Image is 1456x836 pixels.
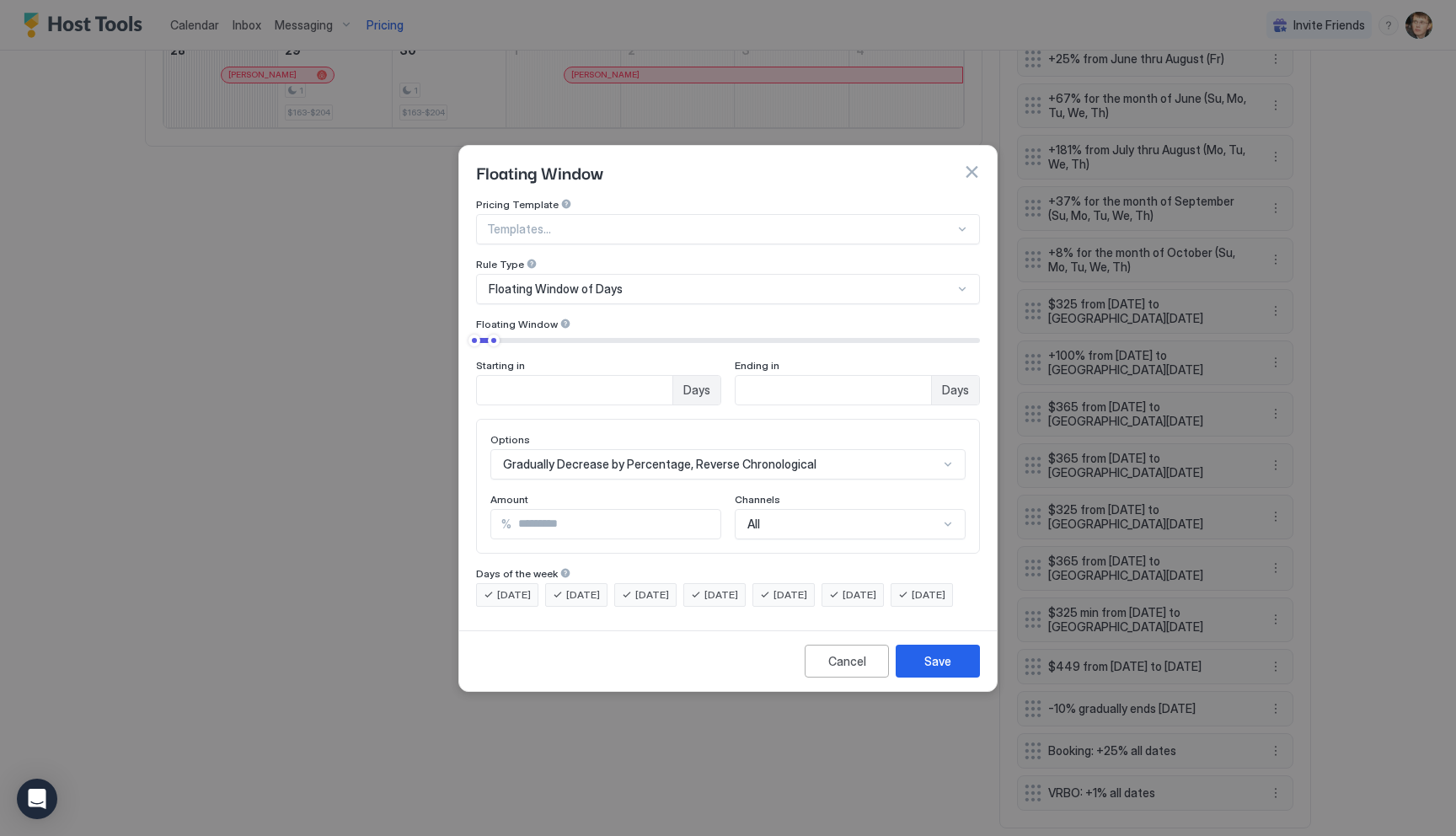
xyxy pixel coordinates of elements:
input: Input Field [511,510,720,539]
div: Open Intercom Messenger [17,779,57,819]
div: Cancel [828,652,866,670]
span: Floating Window [476,159,603,185]
span: All [747,517,760,532]
span: Pricing Template [476,198,559,211]
span: Days [683,383,710,398]
span: Starting in [476,359,525,372]
span: Options [490,433,530,446]
span: Gradually Decrease by Percentage, Reverse Chronological [503,457,816,472]
input: Input Field [477,376,672,405]
span: Floating Window [476,318,558,330]
span: Floating Window of Days [489,281,623,297]
span: [DATE] [704,587,738,603]
span: [DATE] [635,587,669,603]
span: [DATE] [843,587,876,603]
button: Cancel [805,645,889,678]
div: Save [924,652,951,670]
span: [DATE] [912,587,945,603]
span: [DATE] [773,587,807,603]
span: Channels [735,493,780,506]
input: Input Field [736,376,931,405]
span: Days of the week [476,567,558,580]
span: Rule Type [476,258,524,271]
span: % [501,517,511,532]
span: Days [942,383,969,398]
span: Amount [490,493,528,506]
span: [DATE] [566,587,600,603]
button: Save [896,645,980,678]
span: [DATE] [497,587,531,603]
span: Ending in [735,359,779,372]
